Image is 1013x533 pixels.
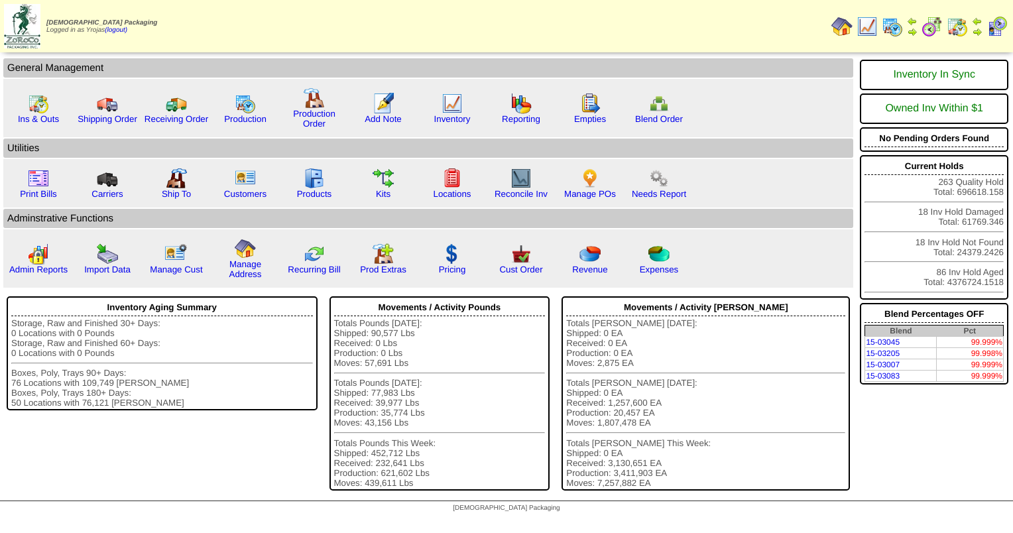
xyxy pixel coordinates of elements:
img: zoroco-logo-small.webp [4,4,40,48]
div: Inventory In Sync [864,62,1004,88]
a: Shipping Order [78,114,137,124]
div: Owned Inv Within $1 [864,96,1004,121]
a: Blend Order [635,114,683,124]
img: line_graph.gif [857,16,878,37]
img: truck3.gif [97,168,118,189]
a: Kits [376,189,390,199]
th: Pct [937,326,1004,337]
a: Manage Address [229,259,262,279]
a: Customers [224,189,267,199]
a: 15-03205 [866,349,900,358]
img: pie_chart.png [579,243,601,265]
td: Adminstrative Functions [3,209,853,228]
img: arrowleft.gif [972,16,983,27]
a: Recurring Bill [288,265,340,274]
td: General Management [3,58,853,78]
a: Production Order [293,109,335,129]
img: orders.gif [373,93,394,114]
div: Movements / Activity [PERSON_NAME] [566,299,845,316]
a: Inventory [434,114,471,124]
div: Totals Pounds [DATE]: Shipped: 90,577 Lbs Received: 0 Lbs Production: 0 Lbs Moves: 57,691 Lbs Tot... [334,318,546,488]
img: calendarprod.gif [235,93,256,114]
img: calendarblend.gif [922,16,943,37]
a: Import Data [84,265,131,274]
img: workflow.png [648,168,670,189]
th: Blend [865,326,937,337]
span: [DEMOGRAPHIC_DATA] Packaging [453,504,560,512]
a: Pricing [439,265,466,274]
img: locations.gif [442,168,463,189]
img: graph2.png [28,243,49,265]
img: workorder.gif [579,93,601,114]
a: Manage POs [564,189,616,199]
td: 99.999% [937,337,1004,348]
img: pie_chart2.png [648,243,670,265]
img: cabinet.gif [304,168,325,189]
div: Totals [PERSON_NAME] [DATE]: Shipped: 0 EA Received: 0 EA Production: 0 EA Moves: 2,875 EA Totals... [566,318,845,488]
a: Reporting [502,114,540,124]
a: 15-03007 [866,360,900,369]
img: prodextras.gif [373,243,394,265]
a: Carriers [91,189,123,199]
a: Locations [433,189,471,199]
img: factory2.gif [166,168,187,189]
img: reconcile.gif [304,243,325,265]
img: line_graph2.gif [510,168,532,189]
img: import.gif [97,243,118,265]
img: graph.gif [510,93,532,114]
img: home.gif [235,238,256,259]
img: factory.gif [304,88,325,109]
a: Ins & Outs [18,114,59,124]
img: home.gif [831,16,853,37]
div: Storage, Raw and Finished 30+ Days: 0 Locations with 0 Pounds Storage, Raw and Finished 60+ Days:... [11,318,313,408]
a: Products [297,189,332,199]
a: Empties [574,114,606,124]
a: Production [224,114,267,124]
img: truck.gif [97,93,118,114]
img: arrowleft.gif [907,16,918,27]
img: network.png [648,93,670,114]
td: Utilities [3,139,853,158]
img: po.png [579,168,601,189]
td: 99.999% [937,359,1004,371]
a: Add Note [365,114,402,124]
img: workflow.gif [373,168,394,189]
a: (logout) [105,27,127,34]
td: 99.999% [937,371,1004,382]
span: Logged in as Yrojas [46,19,157,34]
img: calendarcustomer.gif [986,16,1008,37]
a: Prod Extras [360,265,406,274]
a: Reconcile Inv [495,189,548,199]
img: calendarinout.gif [28,93,49,114]
img: arrowright.gif [972,27,983,37]
img: dollar.gif [442,243,463,265]
div: Inventory Aging Summary [11,299,313,316]
img: cust_order.png [510,243,532,265]
a: Receiving Order [145,114,208,124]
a: Cust Order [499,265,542,274]
a: Needs Report [632,189,686,199]
td: 99.998% [937,348,1004,359]
a: Ship To [162,189,191,199]
a: 15-03083 [866,371,900,381]
a: Manage Cust [150,265,202,274]
img: arrowright.gif [907,27,918,37]
a: 15-03045 [866,337,900,347]
a: Print Bills [20,189,57,199]
div: Current Holds [864,158,1004,175]
div: Blend Percentages OFF [864,306,1004,323]
img: calendarinout.gif [947,16,968,37]
img: invoice2.gif [28,168,49,189]
span: [DEMOGRAPHIC_DATA] Packaging [46,19,157,27]
img: line_graph.gif [442,93,463,114]
img: managecust.png [164,243,189,265]
img: customers.gif [235,168,256,189]
div: 263 Quality Hold Total: 696618.158 18 Inv Hold Damaged Total: 61769.346 18 Inv Hold Not Found Tot... [860,155,1008,300]
a: Expenses [640,265,679,274]
div: No Pending Orders Found [864,130,1004,147]
a: Revenue [572,265,607,274]
a: Admin Reports [9,265,68,274]
img: calendarprod.gif [882,16,903,37]
div: Movements / Activity Pounds [334,299,546,316]
img: truck2.gif [166,93,187,114]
